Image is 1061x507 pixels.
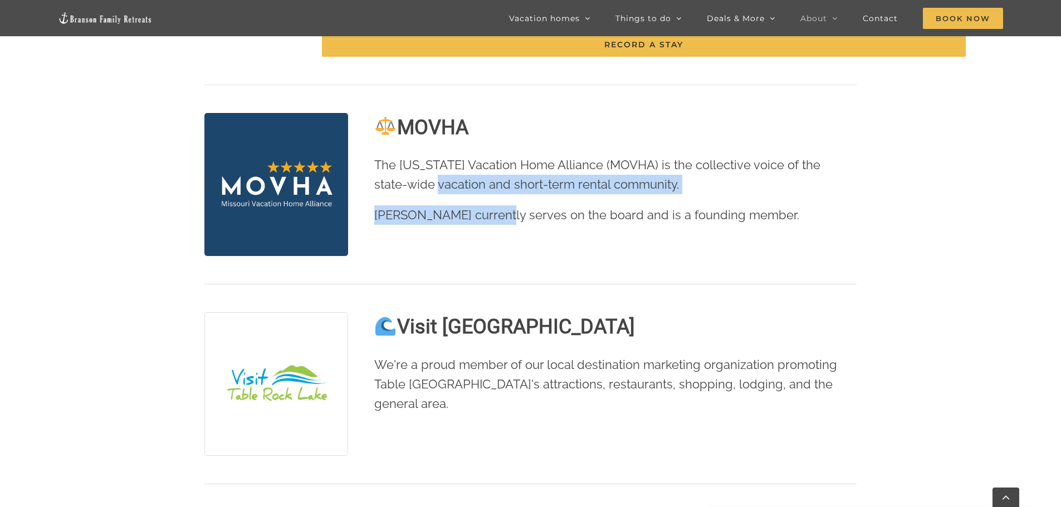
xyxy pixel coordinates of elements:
span: About [800,14,827,22]
p: The [US_STATE] Vacation Home Alliance (MOVHA) is the collective voice of the state-wide vacation ... [374,155,857,194]
span: Book Now [923,8,1003,29]
span: RECORD A STAY [604,40,683,50]
img: Visit-Table-Rock-Lake copy [205,313,347,455]
img: 🌊 [375,316,395,336]
p: [PERSON_NAME] currently serves on the board and is a founding member. [374,205,857,225]
span: Deals & More [707,14,765,22]
span: Things to do [615,14,671,22]
span: Vacation homes [509,14,580,22]
img: MOVHA logo white yellow blue bkgd [204,113,348,256]
strong: MOVHA [374,116,468,139]
p: We're a proud member of our local destination marketing organization promoting Table [GEOGRAPHIC_... [374,355,857,414]
img: Branson Family Retreats Logo [58,12,153,24]
img: ⚖️ [375,116,395,136]
strong: Visit [GEOGRAPHIC_DATA] [374,315,635,338]
span: Contact [863,14,898,22]
a: RECORD A STAY [322,33,966,57]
